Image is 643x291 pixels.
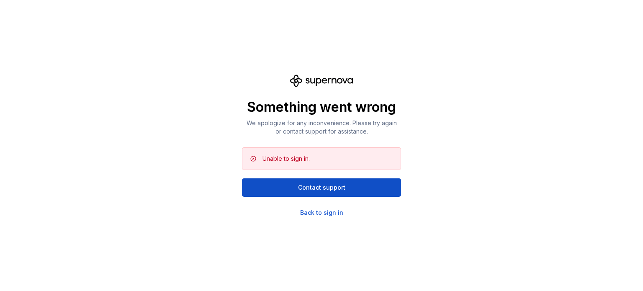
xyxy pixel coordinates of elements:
div: Unable to sign in. [262,155,310,163]
a: Back to sign in [300,209,343,217]
span: Contact support [298,183,345,192]
p: We apologize for any inconvenience. Please try again or contact support for assistance. [242,119,401,136]
button: Contact support [242,178,401,197]
p: Something went wrong [242,99,401,116]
